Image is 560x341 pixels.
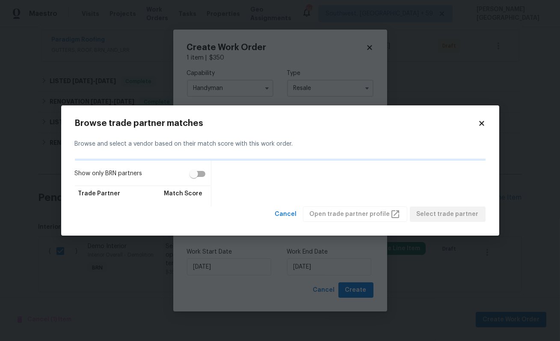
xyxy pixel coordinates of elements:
span: Show only BRN partners [75,169,142,178]
h2: Browse trade partner matches [75,119,478,128]
button: Cancel [272,206,300,222]
span: Cancel [275,209,297,220]
div: Browse and select a vendor based on their match score with this work order. [75,129,486,159]
span: Match Score [164,189,202,198]
span: Trade Partner [78,189,121,198]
